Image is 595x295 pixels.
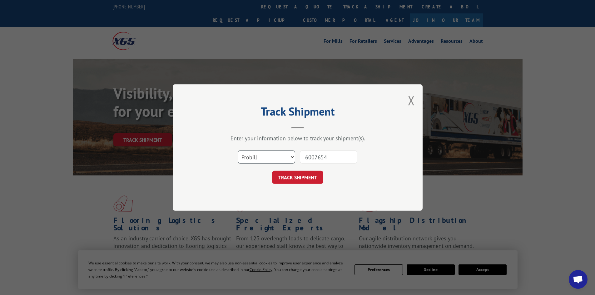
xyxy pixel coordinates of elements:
[204,135,391,142] div: Enter your information below to track your shipment(s).
[300,150,357,164] input: Number(s)
[272,171,323,184] button: TRACK SHIPMENT
[408,92,415,109] button: Close modal
[204,107,391,119] h2: Track Shipment
[569,270,588,289] a: Open chat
